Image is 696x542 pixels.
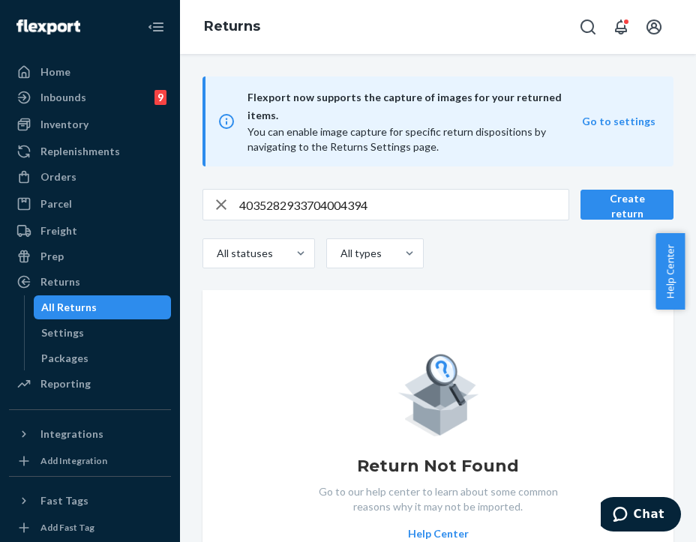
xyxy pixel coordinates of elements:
[573,12,603,42] button: Open Search Box
[40,196,72,211] div: Parcel
[40,64,70,79] div: Home
[9,372,171,396] a: Reporting
[40,454,107,467] div: Add Integration
[9,60,171,84] a: Home
[247,125,546,153] span: You can enable image capture for specific return dispositions by navigating to the Returns Settin...
[40,249,64,264] div: Prep
[40,493,88,508] div: Fast Tags
[204,18,260,34] a: Returns
[192,5,272,49] ol: breadcrumbs
[9,519,171,537] a: Add Fast Tag
[40,169,76,184] div: Orders
[34,346,172,370] a: Packages
[606,12,636,42] button: Open notifications
[580,190,673,220] button: Create return
[34,321,172,345] a: Settings
[408,526,469,541] button: Help Center
[357,454,519,478] h1: Return Not Found
[239,190,568,220] input: Search returns by rma, id, tracking number
[9,422,171,446] button: Integrations
[340,246,379,261] div: All types
[9,452,171,470] a: Add Integration
[9,219,171,243] a: Freight
[9,85,171,109] a: Inbounds9
[40,521,94,534] div: Add Fast Tag
[40,117,88,132] div: Inventory
[40,274,80,289] div: Returns
[40,223,77,238] div: Freight
[41,325,84,340] div: Settings
[154,90,166,105] div: 9
[141,12,171,42] button: Close Navigation
[40,427,103,442] div: Integrations
[9,112,171,136] a: Inventory
[9,244,171,268] a: Prep
[16,19,80,34] img: Flexport logo
[9,139,171,163] a: Replenishments
[41,351,88,366] div: Packages
[40,90,86,105] div: Inbounds
[639,12,669,42] button: Open account menu
[397,350,479,436] img: Empty list
[9,165,171,189] a: Orders
[9,270,171,294] a: Returns
[9,192,171,216] a: Parcel
[40,376,91,391] div: Reporting
[655,233,685,310] button: Help Center
[41,300,97,315] div: All Returns
[582,114,655,129] button: Go to settings
[247,88,582,124] span: Flexport now supports the capture of images for your returned items.
[34,295,172,319] a: All Returns
[9,489,171,513] button: Fast Tags
[217,246,271,261] div: All statuses
[601,497,681,535] iframe: Opens a widget where you can chat to one of our agents
[307,484,569,514] p: Go to our help center to learn about some common reasons why it may not be imported.
[40,144,120,159] div: Replenishments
